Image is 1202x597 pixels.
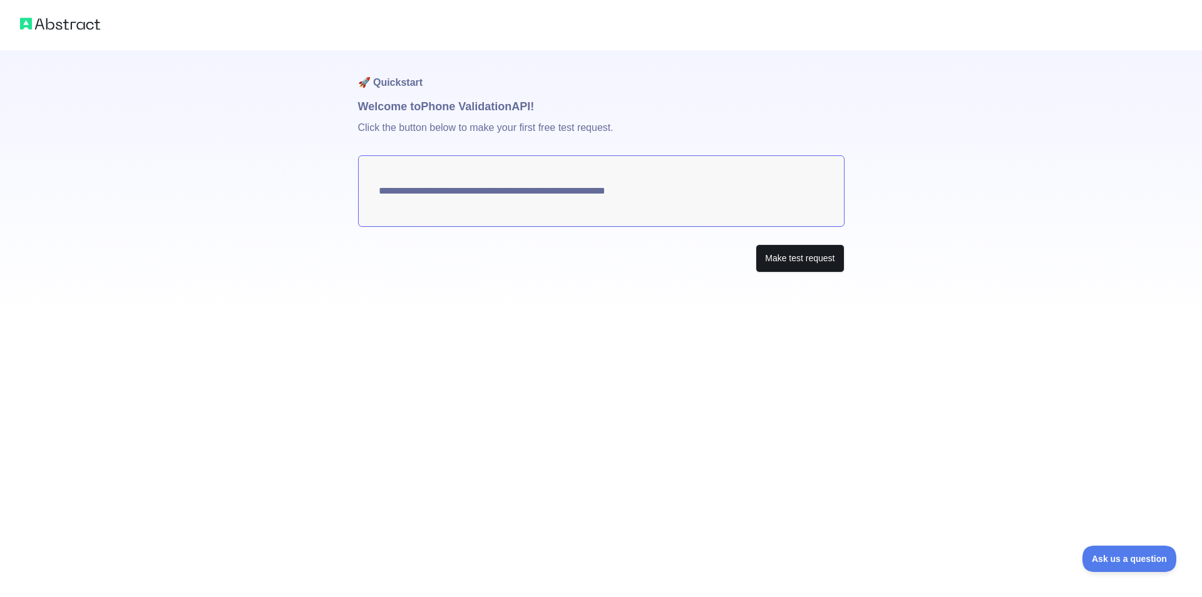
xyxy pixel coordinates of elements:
[1082,546,1177,572] iframe: Toggle Customer Support
[358,115,845,155] p: Click the button below to make your first free test request.
[358,50,845,98] h1: 🚀 Quickstart
[358,98,845,115] h1: Welcome to Phone Validation API!
[20,15,100,33] img: Abstract logo
[756,244,844,273] button: Make test request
